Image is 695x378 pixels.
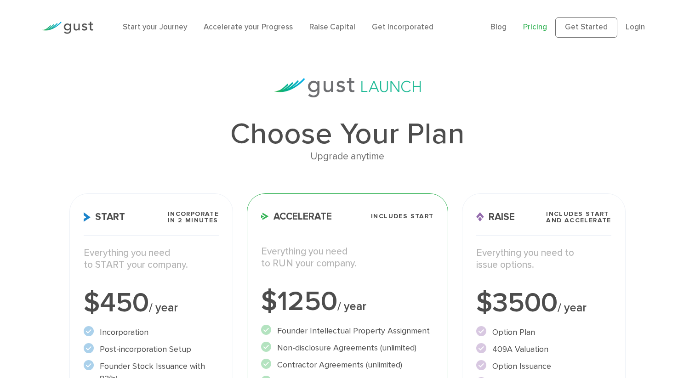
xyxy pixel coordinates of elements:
[84,212,91,222] img: Start Icon X2
[69,149,626,164] div: Upgrade anytime
[261,213,269,220] img: Accelerate Icon
[84,343,219,355] li: Post-incorporation Setup
[84,289,219,317] div: $450
[476,326,611,339] li: Option Plan
[149,301,178,315] span: / year
[261,212,332,221] span: Accelerate
[555,17,617,38] a: Get Started
[84,212,125,222] span: Start
[476,247,611,271] p: Everything you need to issue options.
[558,301,587,315] span: / year
[261,342,433,354] li: Non-disclosure Agreements (unlimited)
[168,211,219,224] span: Incorporate in 2 Minutes
[42,22,93,34] img: Gust Logo
[476,343,611,355] li: 409A Valuation
[476,212,515,222] span: Raise
[372,23,433,32] a: Get Incorporated
[523,23,547,32] a: Pricing
[84,326,219,339] li: Incorporation
[337,299,366,313] span: / year
[204,23,293,32] a: Accelerate your Progress
[261,359,433,371] li: Contractor Agreements (unlimited)
[371,213,434,220] span: Includes START
[476,212,484,222] img: Raise Icon
[69,119,626,149] h1: Choose Your Plan
[490,23,507,32] a: Blog
[546,211,611,224] span: Includes START and ACCELERATE
[261,325,433,337] li: Founder Intellectual Property Assignment
[123,23,187,32] a: Start your Journey
[261,288,433,316] div: $1250
[626,23,645,32] a: Login
[84,247,219,271] p: Everything you need to START your company.
[476,289,611,317] div: $3500
[309,23,355,32] a: Raise Capital
[476,360,611,372] li: Option Issuance
[274,78,421,97] img: gust-launch-logos.svg
[261,246,433,270] p: Everything you need to RUN your company.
